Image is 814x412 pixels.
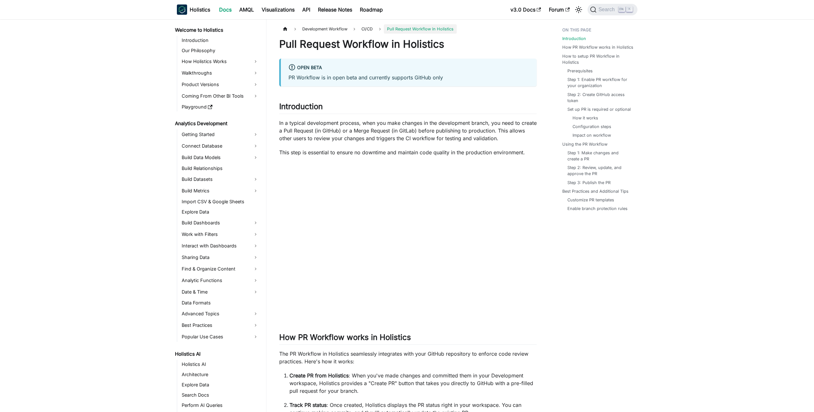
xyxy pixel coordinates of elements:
[180,309,261,319] a: Advanced Topics
[180,370,261,379] a: Architecture
[279,163,537,317] iframe: YouTube video player
[573,124,611,130] a: Configuration steps
[299,24,351,34] span: Development Workflow
[180,287,261,297] a: Date & Time
[180,252,261,263] a: Sharing Data
[180,391,261,400] a: Search Docs
[190,6,210,13] b: Holistics
[588,4,637,15] button: Search (Ctrl+K)
[180,197,261,206] a: Import CSV & Google Sheets
[567,180,611,186] a: Step 3: Publish the PR
[545,4,573,15] a: Forum
[180,360,261,369] a: Holistics AI
[235,4,258,15] a: AMQL
[288,64,529,72] div: Open Beta
[567,106,631,112] a: Set up PR is required or optional
[298,4,314,15] a: API
[180,218,261,228] a: Build Dashboards
[358,24,376,34] span: CI/CD
[170,19,266,412] nav: Docs sidebar
[562,53,634,65] a: How to setup PR Workflow in Holistics
[180,320,261,330] a: Best Practices
[180,102,261,111] a: Playground
[173,350,261,359] a: Holistics AI
[626,6,633,12] kbd: K
[180,91,261,101] a: Coming From Other BI Tools
[180,241,261,251] a: Interact with Dashboards
[279,119,537,142] p: In a typical development process, when you make changes in the development branch, you need to cr...
[567,197,614,203] a: Customize PR templates
[573,132,611,138] a: Impact on workflow
[279,149,537,156] p: This step is essential to ensure no downtime and maintain code quality in the production environm...
[507,4,545,15] a: v3.0 Docs
[289,372,537,395] p: : When you've made changes and committed them in your Development workspace, Holistics provides a...
[279,102,537,114] h2: Introduction
[573,115,598,121] a: How it works
[314,4,356,15] a: Release Notes
[258,4,298,15] a: Visualizations
[180,36,261,45] a: Introduction
[567,165,631,177] a: Step 2: Review, update, and approve the PR
[279,24,537,34] nav: Breadcrumbs
[562,36,586,42] a: Introduction
[180,174,261,184] a: Build Datasets
[180,186,261,196] a: Build Metrics
[279,333,537,345] h2: How PR Workflow works in Holistics
[279,38,537,51] h1: Pull Request Workflow in Holistics
[279,350,537,365] p: The PR Workflow in Holistics seamlessly integrates with your GitHub repository to enforce code re...
[567,206,628,212] a: Enable branch protection rules
[597,7,619,12] span: Search
[567,68,593,74] a: Prerequisites
[180,164,261,173] a: Build Relationships
[180,46,261,55] a: Our Philosophy
[567,92,631,104] a: Step 2: Create GitHub access token
[215,4,235,15] a: Docs
[573,4,584,15] button: Switch between dark and light mode (currently light mode)
[173,26,261,35] a: Welcome to Holistics
[173,119,261,128] a: Analytics Development
[562,44,633,50] a: How PR Workflow works in Holistics
[180,380,261,389] a: Explore Data
[180,79,261,90] a: Product Versions
[180,264,261,274] a: Find & Organize Content
[180,68,261,78] a: Walkthroughs
[288,74,529,81] p: PR Workflow is in open beta and currently supports GitHub only
[562,188,628,194] a: Best Practices and Additional Tips
[177,4,210,15] a: HolisticsHolistics
[180,275,261,286] a: Analytic Functions
[180,56,261,67] a: How Holistics Works
[567,150,631,162] a: Step 1: Make changes and create a PR
[356,4,387,15] a: Roadmap
[180,152,261,163] a: Build Data Models
[562,141,607,147] a: Using the PR Workflow
[180,129,261,140] a: Getting Started
[279,24,291,34] a: Home page
[180,298,261,307] a: Data Formats
[567,77,631,89] a: Step 1: Enable PR workflow for your organization
[177,4,187,15] img: Holistics
[289,402,327,408] strong: Track PR status
[180,207,261,216] a: Explore Data
[180,332,261,342] a: Popular Use Cases
[384,24,457,34] span: Pull Request Workflow in Holistics
[180,229,261,239] a: Work with Filters
[180,141,261,151] a: Connect Database
[289,372,349,379] strong: Create PR from Holistics
[180,401,261,410] a: Perform AI Queries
